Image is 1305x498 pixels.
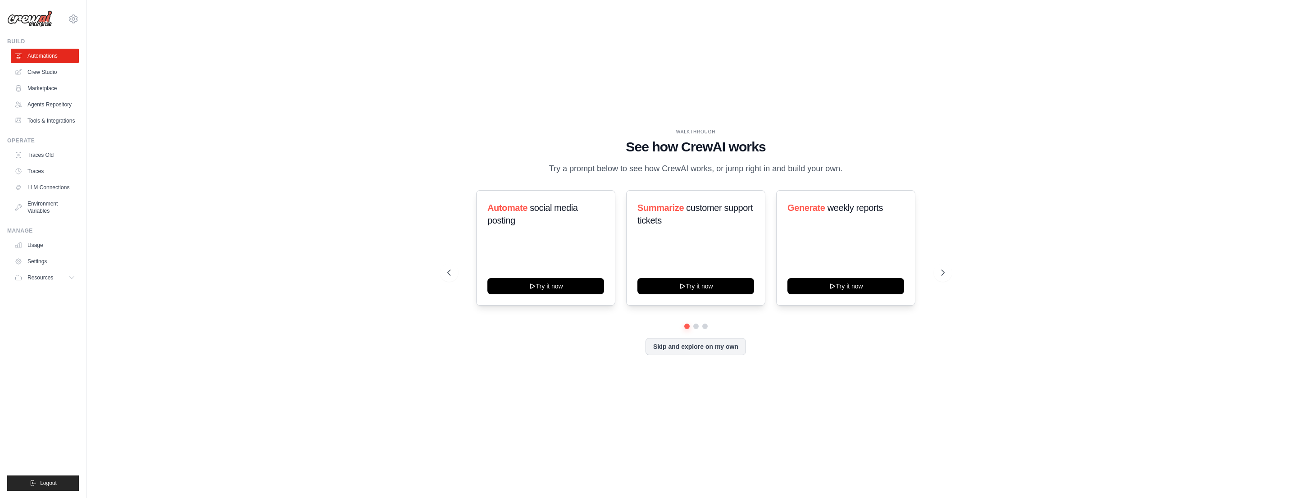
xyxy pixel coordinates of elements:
[11,180,79,195] a: LLM Connections
[646,338,746,355] button: Skip and explore on my own
[637,278,754,294] button: Try it now
[828,203,883,213] span: weekly reports
[487,278,604,294] button: Try it now
[447,139,945,155] h1: See how CrewAI works
[40,480,57,487] span: Logout
[7,10,52,27] img: Logo
[7,227,79,234] div: Manage
[11,270,79,285] button: Resources
[447,128,945,135] div: WALKTHROUGH
[11,238,79,252] a: Usage
[11,164,79,178] a: Traces
[11,196,79,218] a: Environment Variables
[637,203,753,225] span: customer support tickets
[11,97,79,112] a: Agents Repository
[11,114,79,128] a: Tools & Integrations
[27,274,53,281] span: Resources
[787,278,904,294] button: Try it now
[11,148,79,162] a: Traces Old
[11,254,79,269] a: Settings
[637,203,684,213] span: Summarize
[11,81,79,96] a: Marketplace
[487,203,578,225] span: social media posting
[11,65,79,79] a: Crew Studio
[7,38,79,45] div: Build
[487,203,527,213] span: Automate
[7,137,79,144] div: Operate
[11,49,79,63] a: Automations
[545,162,847,175] p: Try a prompt below to see how CrewAI works, or jump right in and build your own.
[787,203,825,213] span: Generate
[7,475,79,491] button: Logout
